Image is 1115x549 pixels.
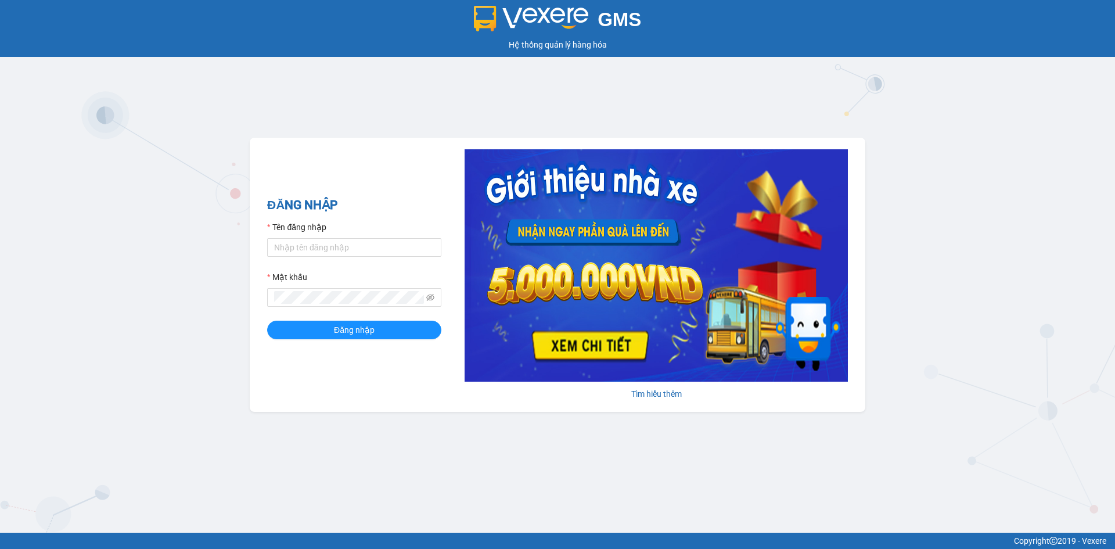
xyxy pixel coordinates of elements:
div: Tìm hiểu thêm [465,387,848,400]
button: Đăng nhập [267,321,441,339]
span: copyright [1049,537,1058,545]
img: banner-0 [465,149,848,382]
img: logo 2 [474,6,589,31]
span: Đăng nhập [334,324,375,336]
a: GMS [474,17,642,27]
span: GMS [598,9,641,30]
h2: ĐĂNG NHẬP [267,196,441,215]
label: Tên đăng nhập [267,221,326,234]
label: Mật khẩu [267,271,307,284]
input: Mật khẩu [274,291,424,304]
div: Hệ thống quản lý hàng hóa [3,38,1112,51]
span: eye-invisible [426,293,434,302]
input: Tên đăng nhập [267,238,441,257]
div: Copyright 2019 - Vexere [9,534,1106,547]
